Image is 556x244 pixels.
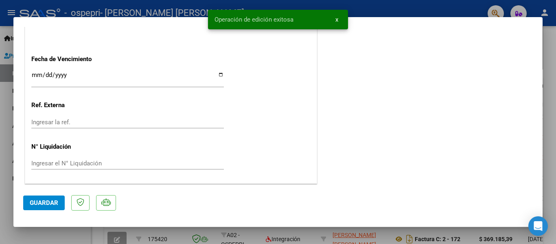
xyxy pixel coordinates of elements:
p: N° Liquidación [31,142,115,152]
p: Fecha de Vencimiento [31,55,115,64]
button: x [329,12,345,27]
p: Ref. Externa [31,101,115,110]
button: Guardar [23,196,65,210]
span: x [335,16,338,23]
div: Open Intercom Messenger [528,216,548,236]
span: Guardar [30,199,58,207]
span: Operación de edición exitosa [215,15,293,24]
